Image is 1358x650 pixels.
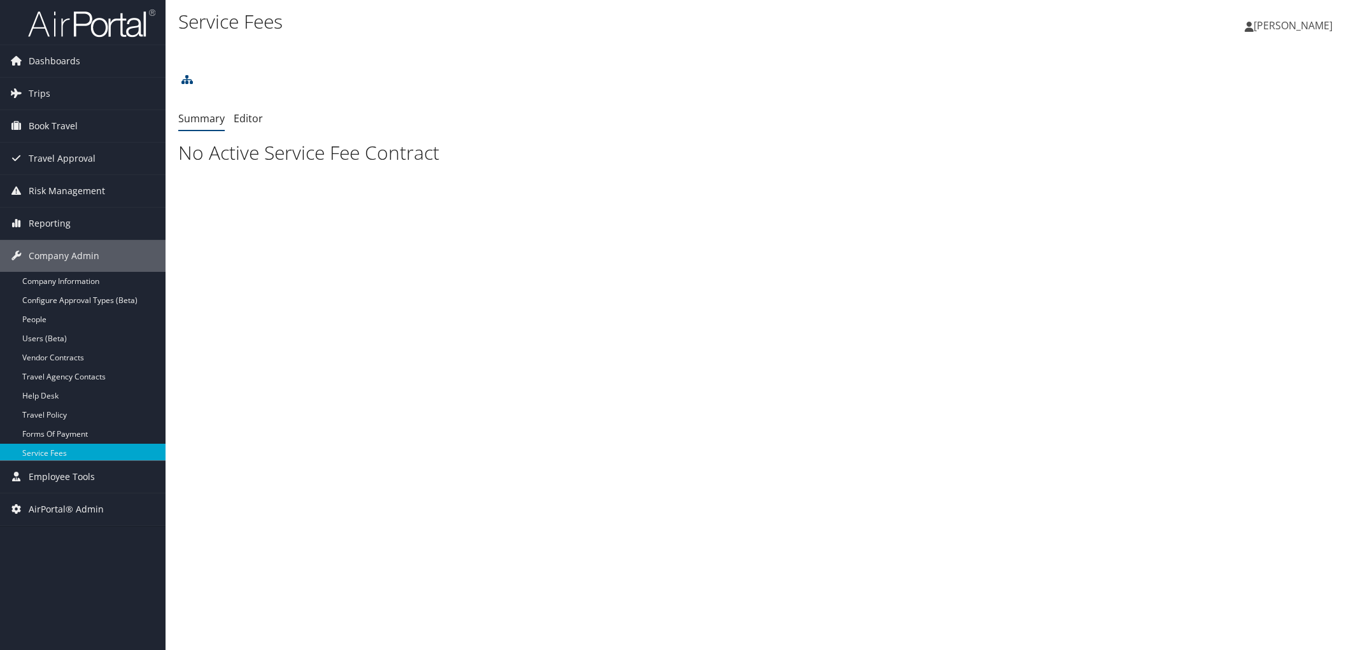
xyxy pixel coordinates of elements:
[29,175,105,207] span: Risk Management
[29,78,50,110] span: Trips
[29,493,104,525] span: AirPortal® Admin
[178,139,1345,166] h1: No Active Service Fee Contract
[29,110,78,142] span: Book Travel
[28,8,155,38] img: airportal-logo.png
[29,208,71,239] span: Reporting
[29,461,95,493] span: Employee Tools
[178,111,225,125] a: Summary
[1245,6,1345,45] a: [PERSON_NAME]
[29,143,95,174] span: Travel Approval
[178,8,956,35] h1: Service Fees
[1254,18,1333,32] span: [PERSON_NAME]
[29,45,80,77] span: Dashboards
[29,240,99,272] span: Company Admin
[234,111,263,125] a: Editor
